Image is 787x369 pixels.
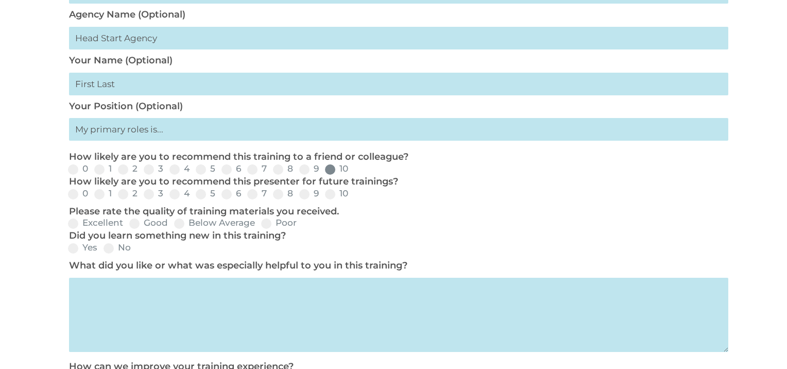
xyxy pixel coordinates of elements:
label: 0 [68,189,88,198]
label: Excellent [68,219,123,227]
label: What did you like or what was especially helpful to you in this training? [69,260,407,271]
label: Your Position (Optional) [69,100,183,112]
input: My primary roles is... [69,118,728,141]
label: 4 [169,164,190,173]
label: 5 [196,164,215,173]
p: Did you learn something new in this training? [69,230,723,242]
p: How likely are you to recommend this presenter for future trainings? [69,176,723,188]
label: 0 [68,164,88,173]
input: First Last [69,73,728,95]
label: 6 [221,164,241,173]
label: 1 [94,189,112,198]
input: Head Start Agency [69,27,728,49]
label: Yes [68,243,97,252]
label: 2 [118,164,138,173]
label: 3 [144,189,163,198]
label: 10 [325,164,348,173]
label: 2 [118,189,138,198]
p: Please rate the quality of training materials you received. [69,206,723,218]
label: 6 [221,189,241,198]
label: Good [129,219,168,227]
label: 3 [144,164,163,173]
label: 8 [273,164,293,173]
label: 10 [325,189,348,198]
label: 7 [247,164,267,173]
label: 1 [94,164,112,173]
label: 5 [196,189,215,198]
label: 7 [247,189,267,198]
label: 9 [299,164,319,173]
label: Below Average [174,219,255,227]
label: Agency Name (Optional) [69,9,185,20]
label: No [104,243,131,252]
p: How likely are you to recommend this training to a friend or colleague? [69,151,723,163]
label: 4 [169,189,190,198]
label: 8 [273,189,293,198]
label: Poor [261,219,297,227]
label: 9 [299,189,319,198]
label: Your Name (Optional) [69,55,173,66]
